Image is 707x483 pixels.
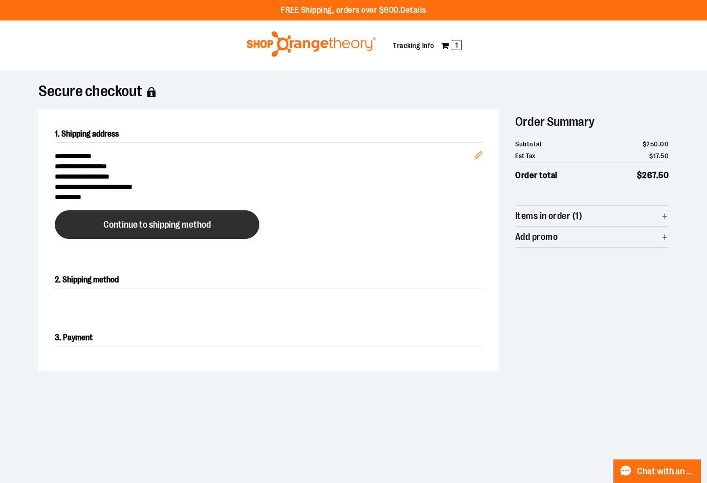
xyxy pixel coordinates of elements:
button: Items in order (1) [515,206,669,226]
span: $ [643,140,647,148]
a: Tracking Info [393,41,434,50]
h2: 1. Shipping address [55,126,482,143]
span: Est Tax [515,151,536,161]
span: Add promo [515,232,558,242]
span: 1 [452,40,462,50]
span: Items in order (1) [515,211,582,221]
span: . [658,140,660,148]
h2: Order Summary [515,109,669,134]
span: 250 [646,140,658,148]
span: $ [649,152,653,160]
img: Shop Orangetheory [245,31,378,57]
span: 50 [660,152,669,160]
span: $ [637,170,643,180]
h2: 3. Payment [55,330,482,346]
span: Chat with an Expert [637,467,695,476]
h1: Secure checkout [38,87,669,97]
span: 00 [660,140,669,148]
p: FREE Shipping, orders over $600. [281,5,426,16]
span: 267 [642,170,656,180]
span: . [659,152,661,160]
button: Continue to shipping method [55,210,259,239]
span: 17 [653,152,659,160]
span: Subtotal [515,139,541,149]
h2: 2. Shipping method [55,272,482,289]
span: Order total [515,169,558,182]
button: Edit [466,135,491,170]
span: . [656,170,659,180]
button: Add promo [515,227,669,247]
a: Details [401,6,426,15]
span: 50 [658,170,669,180]
span: Continue to shipping method [103,220,211,230]
button: Chat with an Expert [613,459,701,483]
